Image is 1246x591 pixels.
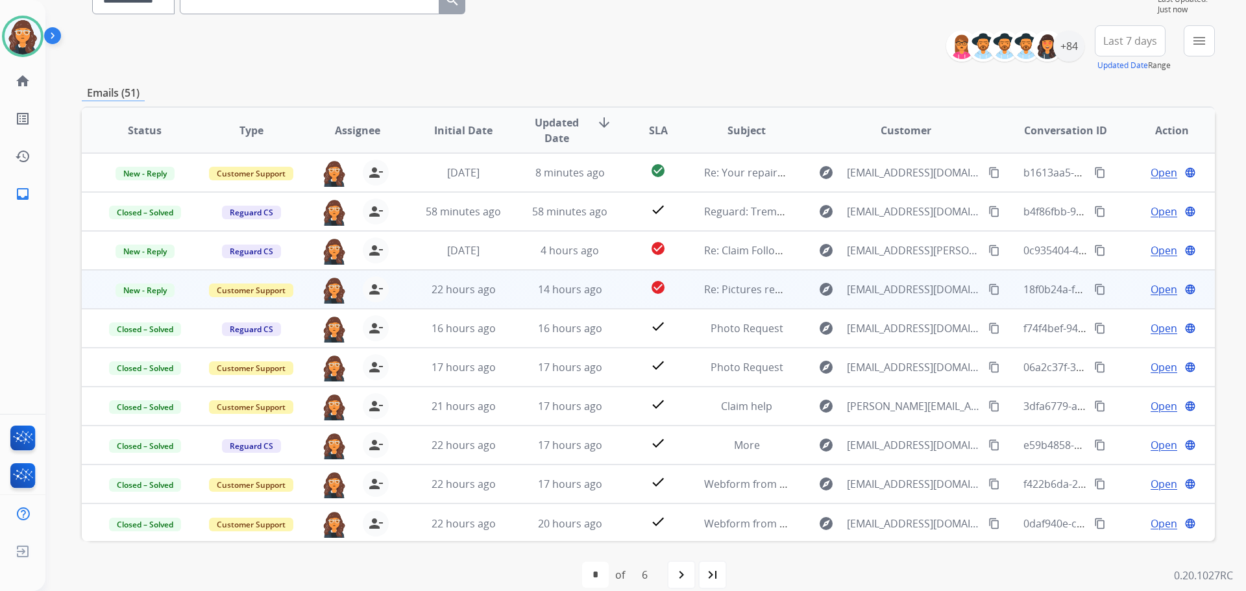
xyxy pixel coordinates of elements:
[15,149,31,164] mat-icon: history
[711,321,783,335] span: Photo Request
[847,516,981,531] span: [EMAIL_ADDRESS][DOMAIN_NAME]
[650,514,666,529] mat-icon: check
[1191,33,1207,49] mat-icon: menu
[1151,516,1177,531] span: Open
[321,160,347,187] img: agent-avatar
[1151,243,1177,258] span: Open
[818,320,834,336] mat-icon: explore
[1151,359,1177,375] span: Open
[432,477,496,491] span: 22 hours ago
[432,399,496,413] span: 21 hours ago
[209,167,293,180] span: Customer Support
[988,245,1000,256] mat-icon: content_copy
[209,361,293,375] span: Customer Support
[1023,360,1215,374] span: 06a2c37f-3ffc-4c64-aea8-22132eb6159d
[109,439,181,453] span: Closed – Solved
[209,283,293,297] span: Customer Support
[649,123,668,138] span: SLA
[222,245,281,258] span: Reguard CS
[321,432,347,459] img: agent-avatar
[1094,283,1106,295] mat-icon: content_copy
[1108,108,1215,153] th: Action
[881,123,931,138] span: Customer
[1151,437,1177,453] span: Open
[1184,518,1196,529] mat-icon: language
[321,354,347,381] img: agent-avatar
[109,322,181,336] span: Closed – Solved
[734,438,760,452] span: More
[538,399,602,413] span: 17 hours ago
[988,322,1000,334] mat-icon: content_copy
[321,511,347,538] img: agent-avatar
[209,518,293,531] span: Customer Support
[109,361,181,375] span: Closed – Solved
[1184,245,1196,256] mat-icon: language
[1184,283,1196,295] mat-icon: language
[209,478,293,492] span: Customer Support
[704,516,998,531] span: Webform from [EMAIL_ADDRESS][DOMAIN_NAME] on [DATE]
[818,359,834,375] mat-icon: explore
[1184,206,1196,217] mat-icon: language
[1094,439,1106,451] mat-icon: content_copy
[109,400,181,414] span: Closed – Solved
[1094,400,1106,412] mat-icon: content_copy
[368,243,384,258] mat-icon: person_remove
[1094,167,1106,178] mat-icon: content_copy
[1023,516,1217,531] span: 0daf940e-c9c7-4955-9a08-80eef0adc696
[650,396,666,412] mat-icon: check
[818,476,834,492] mat-icon: explore
[1184,439,1196,451] mat-icon: language
[818,282,834,297] mat-icon: explore
[988,400,1000,412] mat-icon: content_copy
[988,518,1000,529] mat-icon: content_copy
[321,237,347,265] img: agent-avatar
[116,283,175,297] span: New - Reply
[1023,477,1217,491] span: f422b6da-2b7f-4cac-b878-f40713ae12de
[109,478,181,492] span: Closed – Solved
[988,439,1000,451] mat-icon: content_copy
[535,165,605,180] span: 8 minutes ago
[818,204,834,219] mat-icon: explore
[847,320,981,336] span: [EMAIL_ADDRESS][DOMAIN_NAME]
[847,476,981,492] span: [EMAIL_ADDRESS][DOMAIN_NAME]
[818,516,834,531] mat-icon: explore
[674,567,689,583] mat-icon: navigate_next
[368,476,384,492] mat-icon: person_remove
[321,315,347,343] img: agent-avatar
[432,282,496,296] span: 22 hours ago
[1023,438,1224,452] span: e59b4858-36e3-401b-9f9e-6646baadb40a
[1053,30,1084,62] div: +84
[15,186,31,202] mat-icon: inbox
[1023,321,1216,335] span: f74f4bef-948b-454e-9026-a0c0ea185999
[15,73,31,89] mat-icon: home
[818,437,834,453] mat-icon: explore
[447,165,480,180] span: [DATE]
[1094,206,1106,217] mat-icon: content_copy
[368,516,384,531] mat-icon: person_remove
[1174,568,1233,583] p: 0.20.1027RC
[1151,165,1177,180] span: Open
[988,206,1000,217] mat-icon: content_copy
[15,111,31,127] mat-icon: list_alt
[368,320,384,336] mat-icon: person_remove
[704,165,925,180] span: Re: Your repaired product is ready for pickup
[109,206,181,219] span: Closed – Solved
[426,204,501,219] span: 58 minutes ago
[538,360,602,374] span: 17 hours ago
[650,357,666,373] mat-icon: check
[368,398,384,414] mat-icon: person_remove
[538,321,602,335] span: 16 hours ago
[116,167,175,180] span: New - Reply
[704,282,901,296] span: Re: Pictures requested. [PERSON_NAME]
[847,204,981,219] span: [EMAIL_ADDRESS][DOMAIN_NAME]
[335,123,380,138] span: Assignee
[1151,476,1177,492] span: Open
[721,399,772,413] span: Claim help
[650,319,666,334] mat-icon: check
[650,474,666,490] mat-icon: check
[650,241,666,256] mat-icon: check_circle
[988,361,1000,373] mat-icon: content_copy
[434,123,493,138] span: Initial Date
[368,437,384,453] mat-icon: person_remove
[1097,60,1148,71] button: Updated Date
